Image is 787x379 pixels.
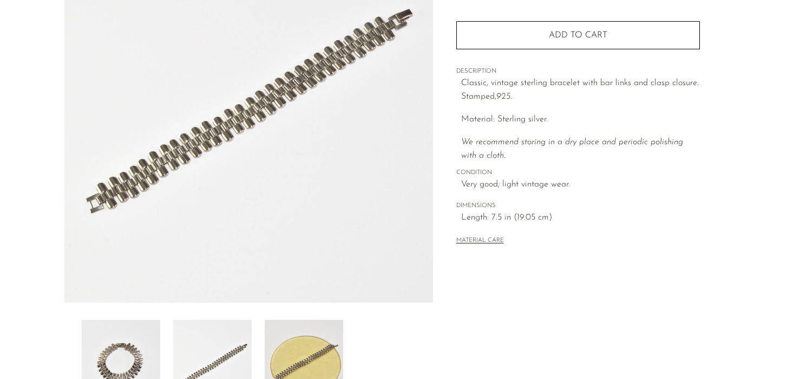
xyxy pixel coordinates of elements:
span: CONDITION [456,168,700,178]
span: Very good; light vintage wear. [461,178,700,192]
button: Add to cart [456,21,700,49]
p: Material: Sterling silver. [461,113,700,127]
span: Add to cart [549,31,607,40]
span: DIMENSIONS [456,201,700,211]
em: 925. [496,92,512,101]
button: MATERIAL CARE [456,237,504,245]
span: Length: 7.5 in (19.05 cm) [461,211,700,225]
span: DESCRIPTION [456,67,700,76]
p: Classic, vintage sterling bracelet with bar links and clasp closure. Stamped, [461,76,700,104]
i: We recommend storing in a dry place and periodic polishing with a cloth. [461,138,683,160]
